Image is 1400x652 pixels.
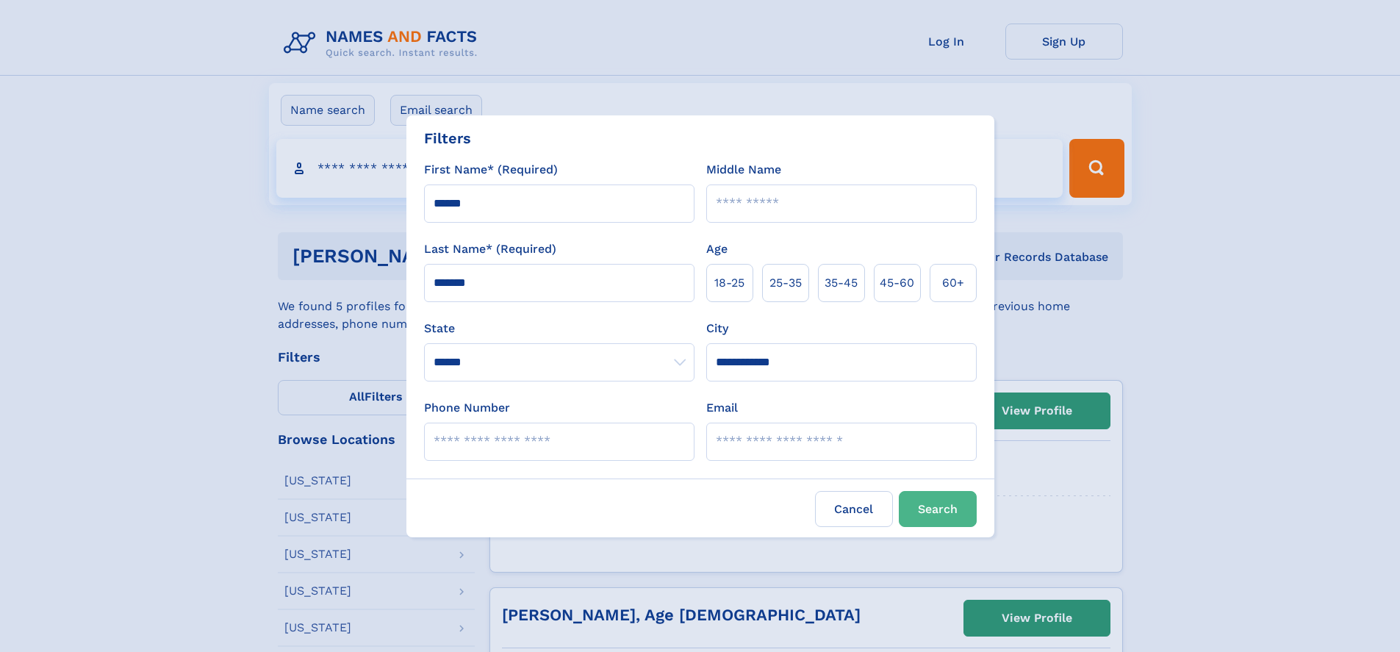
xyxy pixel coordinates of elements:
[706,399,738,417] label: Email
[706,161,781,179] label: Middle Name
[880,274,914,292] span: 45‑60
[424,320,694,337] label: State
[899,491,977,527] button: Search
[706,240,728,258] label: Age
[769,274,802,292] span: 25‑35
[424,399,510,417] label: Phone Number
[815,491,893,527] label: Cancel
[424,161,558,179] label: First Name* (Required)
[424,240,556,258] label: Last Name* (Required)
[942,274,964,292] span: 60+
[825,274,858,292] span: 35‑45
[706,320,728,337] label: City
[714,274,744,292] span: 18‑25
[424,127,471,149] div: Filters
